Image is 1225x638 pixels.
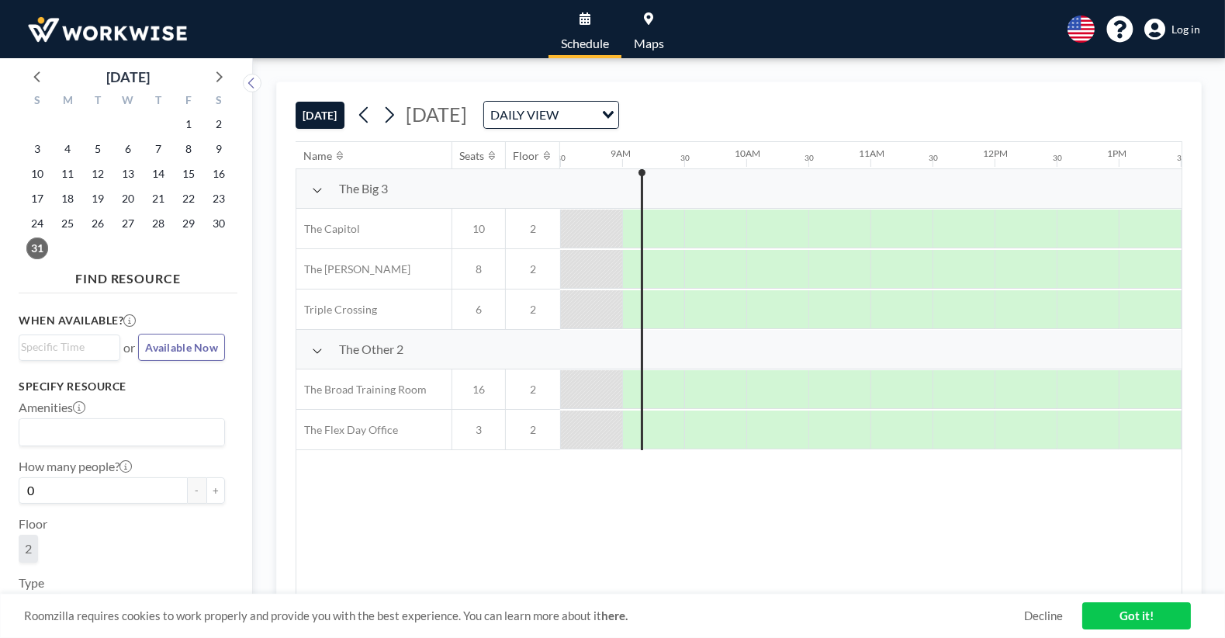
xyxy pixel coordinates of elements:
input: Search for option [21,422,216,442]
span: Sunday, August 31, 2025 [26,238,48,259]
label: How many people? [19,459,132,474]
h3: Specify resource [19,380,225,394]
span: Sunday, August 10, 2025 [26,163,48,185]
span: Maps [634,37,664,50]
span: Saturday, August 23, 2025 [208,188,230,210]
div: 30 [929,153,938,163]
span: 2 [506,262,560,276]
input: Search for option [563,105,593,125]
span: Tuesday, August 5, 2025 [87,138,109,160]
span: Friday, August 8, 2025 [178,138,199,160]
span: 2 [506,303,560,317]
div: M [53,92,83,112]
span: Monday, August 11, 2025 [57,163,78,185]
label: Floor [19,516,47,532]
a: Decline [1024,609,1063,623]
div: 30 [1177,153,1186,163]
span: Tuesday, August 19, 2025 [87,188,109,210]
span: Schedule [561,37,609,50]
span: 16 [452,383,505,397]
span: Saturday, August 2, 2025 [208,113,230,135]
span: 2 [506,423,560,437]
div: [DATE] [106,66,150,88]
div: Name [304,149,333,163]
span: Sunday, August 17, 2025 [26,188,48,210]
span: Friday, August 29, 2025 [178,213,199,234]
span: Triple Crossing [296,303,377,317]
div: T [83,92,113,112]
span: 6 [452,303,505,317]
span: The Other 2 [339,342,403,357]
span: The Broad Training Room [296,383,427,397]
div: 12PM [983,147,1008,159]
span: 10 [452,222,505,236]
span: 8 [452,262,505,276]
div: 9AM [611,147,631,159]
div: Search for option [19,335,119,359]
div: 1PM [1107,147,1126,159]
span: [DATE] [406,102,467,126]
label: Amenities [19,400,85,415]
span: Friday, August 15, 2025 [178,163,199,185]
span: 2 [25,541,32,557]
span: Monday, August 18, 2025 [57,188,78,210]
span: Monday, August 4, 2025 [57,138,78,160]
a: Got it! [1082,602,1191,629]
span: 2 [506,383,560,397]
button: [DATE] [296,102,344,129]
div: Search for option [484,102,618,128]
span: DAILY VIEW [487,105,562,125]
span: Available Now [145,341,218,354]
div: 11AM [859,147,884,159]
span: Friday, August 22, 2025 [178,188,199,210]
span: Saturday, August 9, 2025 [208,138,230,160]
span: Thursday, August 7, 2025 [147,138,169,160]
div: S [22,92,53,112]
div: S [203,92,234,112]
span: Wednesday, August 13, 2025 [117,163,139,185]
span: Log in [1171,23,1200,36]
span: The Big 3 [339,181,388,196]
span: Wednesday, August 27, 2025 [117,213,139,234]
div: W [113,92,144,112]
div: Seats [460,149,485,163]
span: Thursday, August 21, 2025 [147,188,169,210]
div: F [173,92,203,112]
span: Monday, August 25, 2025 [57,213,78,234]
span: Wednesday, August 20, 2025 [117,188,139,210]
div: Search for option [19,419,224,446]
button: - [188,477,206,504]
div: 30 [556,153,566,163]
span: or [123,340,135,355]
span: 3 [452,423,505,437]
span: Tuesday, August 12, 2025 [87,163,109,185]
div: 30 [805,153,814,163]
span: Friday, August 1, 2025 [178,113,199,135]
span: The Capitol [296,222,360,236]
div: 10AM [735,147,760,159]
h4: FIND RESOURCE [19,265,237,286]
a: here. [601,609,628,622]
div: 30 [680,153,690,163]
span: 2 [506,222,560,236]
span: The Flex Day Office [296,423,398,437]
button: + [206,477,225,504]
div: Floor [514,149,540,163]
span: Saturday, August 30, 2025 [208,213,230,234]
span: The [PERSON_NAME] [296,262,410,276]
div: T [143,92,173,112]
input: Search for option [21,338,111,355]
a: Log in [1144,19,1200,40]
label: Type [19,575,44,591]
span: Saturday, August 16, 2025 [208,163,230,185]
span: Wednesday, August 6, 2025 [117,138,139,160]
span: Tuesday, August 26, 2025 [87,213,109,234]
span: Sunday, August 24, 2025 [26,213,48,234]
span: Sunday, August 3, 2025 [26,138,48,160]
img: organization-logo [25,14,190,45]
span: Roomzilla requires cookies to work properly and provide you with the best experience. You can lea... [24,609,1024,623]
div: 30 [1053,153,1062,163]
span: Thursday, August 28, 2025 [147,213,169,234]
button: Available Now [138,334,225,361]
span: Thursday, August 14, 2025 [147,163,169,185]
